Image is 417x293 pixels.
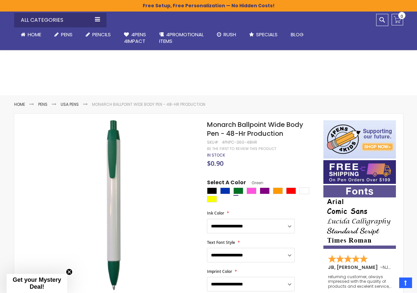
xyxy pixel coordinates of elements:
[14,102,25,107] a: Home
[222,140,257,145] div: 4PHPC-360-48HR
[207,210,224,216] span: Ink Color
[207,179,246,188] span: Select A Color
[14,27,48,42] a: Home
[256,31,278,38] span: Specials
[207,269,232,274] span: Imprint Color
[61,31,73,38] span: Pens
[207,139,219,145] strong: SKU
[207,146,276,151] a: Be the first to review this product
[207,240,235,245] span: Text Font Style
[291,31,304,38] span: Blog
[28,31,41,38] span: Home
[233,188,243,194] div: Green
[159,31,204,44] span: 4PROMOTIONAL ITEMS
[61,102,79,107] a: USA Pens
[92,31,111,38] span: Pencils
[27,120,198,291] img: image_6__1_1_1_1.jpg
[207,120,303,138] span: Monarch Ballpoint Wide Body Pen - 48-Hr Production
[38,102,47,107] a: Pens
[153,27,210,49] a: 4PROMOTIONALITEMS
[323,185,396,249] img: font-personalization-examples
[383,264,391,271] span: NJ
[243,27,284,42] a: Specials
[323,120,396,159] img: 4pens 4 kids
[210,27,243,42] a: Rush
[66,269,73,275] button: Close teaser
[207,196,217,202] div: Yellow
[323,160,396,184] img: Free shipping on orders over $199
[299,188,309,194] div: White
[260,188,270,194] div: Purple
[220,188,230,194] div: Blue
[247,188,256,194] div: Pink
[7,274,67,293] div: Get your Mystery Deal!Close teaser
[207,153,225,158] div: Availability
[14,13,106,27] div: All Categories
[286,188,296,194] div: Red
[124,31,146,44] span: 4Pens 4impact
[13,277,61,290] span: Get your Mystery Deal!
[284,27,310,42] a: Blog
[48,27,79,42] a: Pens
[399,278,412,288] a: Top
[401,13,403,19] span: 0
[207,188,217,194] div: Black
[79,27,117,42] a: Pencils
[92,102,205,107] li: Monarch Ballpoint Wide Body Pen - 48-Hr Production
[392,14,403,25] a: 0
[273,188,283,194] div: Orange
[207,159,223,168] span: $0.90
[223,31,236,38] span: Rush
[117,27,153,49] a: 4Pens4impact
[246,180,263,186] span: Green
[328,264,380,271] span: JB, [PERSON_NAME]
[207,152,225,158] span: In stock
[328,275,392,289] div: returning customer, always impressed with the quality of products and excelent service, will retu...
